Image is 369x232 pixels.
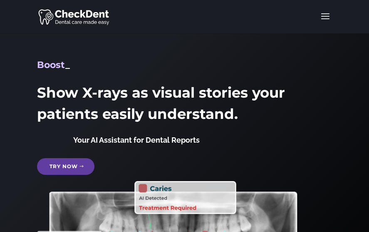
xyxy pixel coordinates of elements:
span: Your AI Assistant for Dental Reports [73,136,200,144]
img: CheckDent AI [38,8,111,25]
h2: Show X-rays as visual stories your patients easily understand. [37,82,332,129]
span: Boost [37,59,65,71]
span: _ [65,59,70,71]
a: Try Now [37,158,94,175]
